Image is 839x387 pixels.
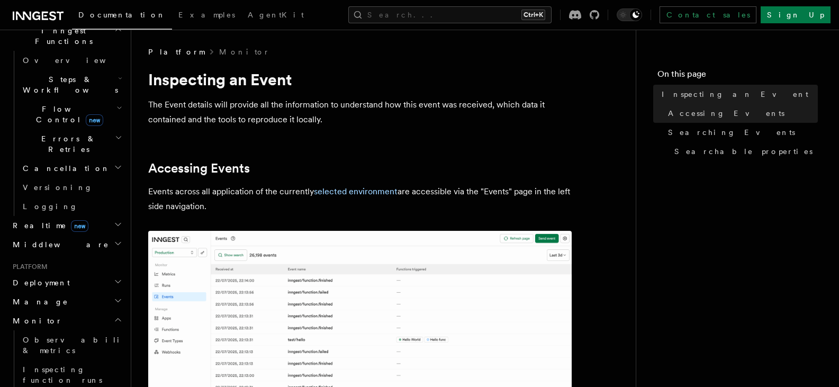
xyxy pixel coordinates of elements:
span: Steps & Workflows [19,74,118,95]
h1: Inspecting an Event [148,70,572,89]
span: Observability & metrics [23,336,132,355]
button: Flow Controlnew [19,100,124,129]
a: AgentKit [241,3,310,29]
span: Errors & Retries [19,133,115,155]
span: Platform [8,263,48,271]
span: Inngest Functions [8,25,114,47]
div: Inngest Functions [8,51,124,216]
h4: On this page [657,68,818,85]
a: selected environment [314,186,398,196]
a: Accessing Events [664,104,818,123]
a: Searching Events [664,123,818,142]
p: The Event details will provide all the information to understand how this event was received, whi... [148,97,572,127]
a: Sign Up [761,6,831,23]
span: Documentation [78,11,166,19]
a: Documentation [72,3,172,30]
a: Observability & metrics [19,330,124,360]
a: Searchable properties [670,142,818,161]
a: Monitor [219,47,269,57]
span: Deployment [8,277,70,288]
a: Examples [172,3,241,29]
a: Inspecting an Event [657,85,818,104]
span: Searchable properties [674,146,813,157]
span: new [71,220,88,232]
button: Steps & Workflows [19,70,124,100]
span: Searching Events [668,127,795,138]
button: Realtimenew [8,216,124,235]
button: Middleware [8,235,124,254]
button: Toggle dark mode [617,8,642,21]
span: AgentKit [248,11,304,19]
button: Errors & Retries [19,129,124,159]
button: Monitor [8,311,124,330]
a: Contact sales [660,6,756,23]
kbd: Ctrl+K [521,10,545,20]
p: Events across all application of the currently are accessible via the "Events" page in the left s... [148,184,572,214]
span: Accessing Events [668,108,784,119]
span: Inspecting function runs [23,365,102,384]
span: Versioning [23,183,93,192]
span: Examples [178,11,235,19]
span: Inspecting an Event [662,89,808,100]
button: Manage [8,292,124,311]
button: Deployment [8,273,124,292]
span: Manage [8,296,68,307]
span: Overview [23,56,132,65]
a: Versioning [19,178,124,197]
span: Platform [148,47,204,57]
span: new [86,114,103,126]
span: Cancellation [19,163,110,174]
a: Overview [19,51,124,70]
span: Flow Control [19,104,116,125]
a: Logging [19,197,124,216]
span: Logging [23,202,78,211]
span: Monitor [8,316,62,326]
button: Search...Ctrl+K [348,6,552,23]
button: Inngest Functions [8,21,124,51]
span: Realtime [8,220,88,231]
button: Cancellation [19,159,124,178]
a: Accessing Events [148,161,250,176]
span: Middleware [8,239,109,250]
